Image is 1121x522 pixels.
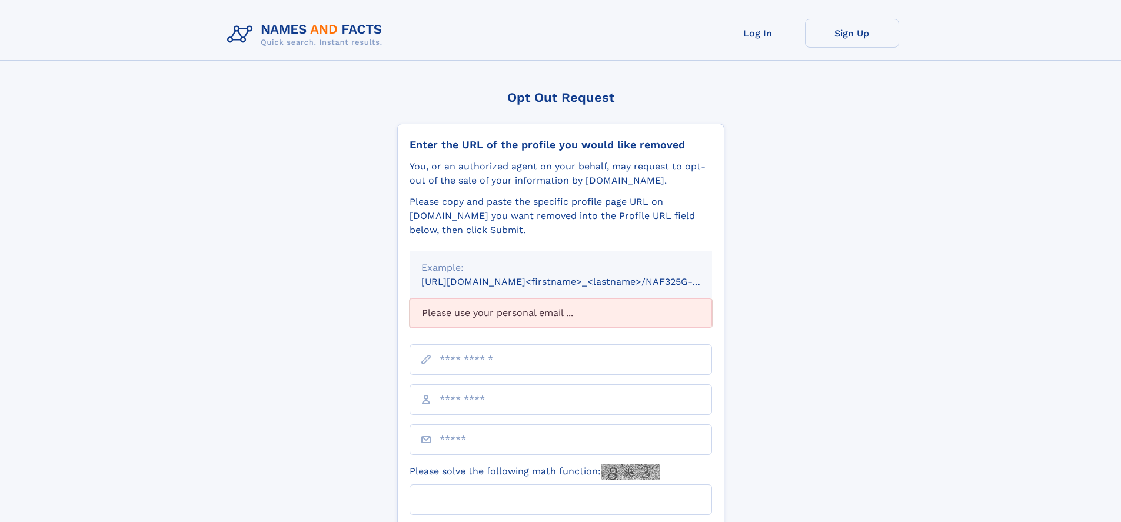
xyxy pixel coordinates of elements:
label: Please solve the following math function: [410,464,660,480]
div: Example: [421,261,700,275]
div: Opt Out Request [397,90,724,105]
img: Logo Names and Facts [222,19,392,51]
small: [URL][DOMAIN_NAME]<firstname>_<lastname>/NAF325G-xxxxxxxx [421,276,734,287]
div: You, or an authorized agent on your behalf, may request to opt-out of the sale of your informatio... [410,159,712,188]
a: Log In [711,19,805,48]
div: Enter the URL of the profile you would like removed [410,138,712,151]
div: Please copy and paste the specific profile page URL on [DOMAIN_NAME] you want removed into the Pr... [410,195,712,237]
div: Please use your personal email ... [410,298,712,328]
a: Sign Up [805,19,899,48]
